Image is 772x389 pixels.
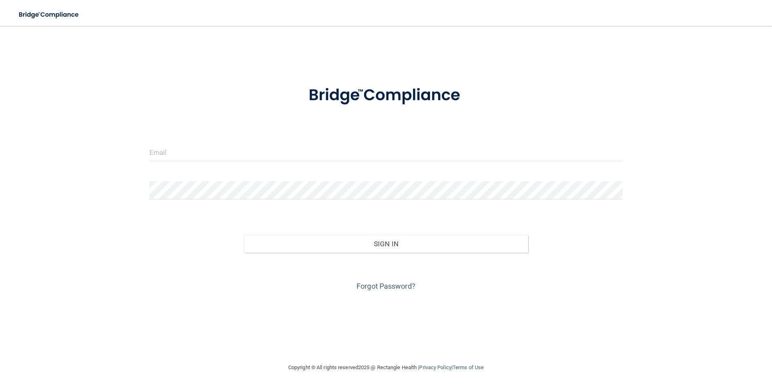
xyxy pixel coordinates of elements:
a: Terms of Use [453,364,484,370]
img: bridge_compliance_login_screen.278c3ca4.svg [12,6,86,23]
input: Email [149,143,623,161]
div: Copyright © All rights reserved 2025 @ Rectangle Health | | [239,355,533,381]
a: Privacy Policy [419,364,451,370]
a: Forgot Password? [357,282,415,290]
button: Sign In [244,235,528,253]
img: bridge_compliance_login_screen.278c3ca4.svg [292,74,480,116]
